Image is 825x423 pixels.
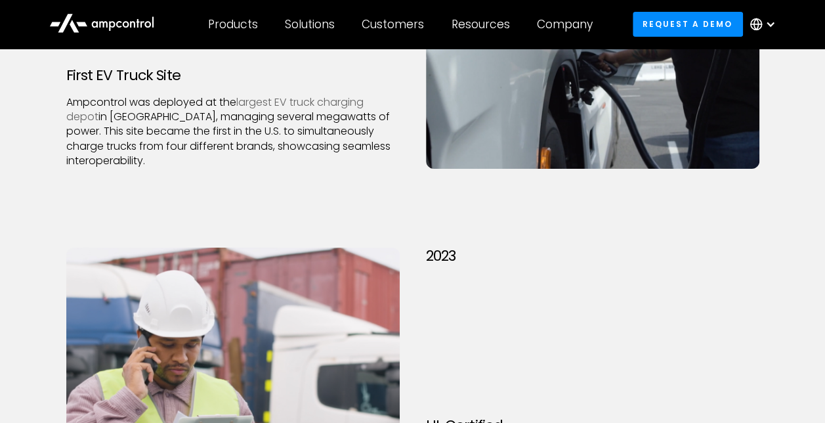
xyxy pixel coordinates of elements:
div: Resources [451,17,509,32]
h3: First EV Truck Site [66,67,400,84]
div: Solutions [285,17,335,32]
p: Ampcontrol was deployed at the in [GEOGRAPHIC_DATA], managing several megawatts of power. This si... [66,95,400,169]
a: Request a demo [633,12,743,36]
div: 2023 [426,248,455,265]
div: Company [537,17,593,32]
a: largest EV truck charging depot [66,95,364,124]
div: Products [208,17,258,32]
div: Customers [362,17,424,32]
